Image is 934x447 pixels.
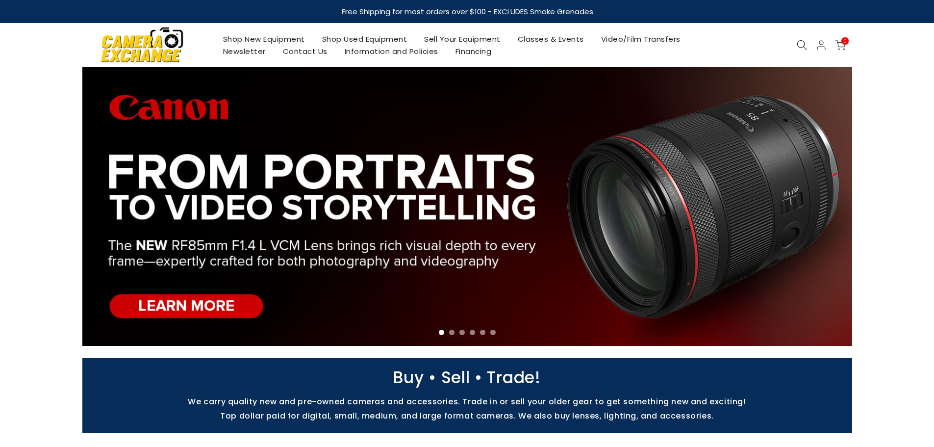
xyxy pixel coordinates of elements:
[470,330,475,335] li: Page dot 4
[416,33,509,45] a: Sell Your Equipment
[214,33,313,45] a: Shop New Equipment
[447,45,500,57] a: Financing
[490,330,496,335] li: Page dot 6
[214,45,274,57] a: Newsletter
[509,33,592,45] a: Classes & Events
[77,397,857,406] p: We carry quality new and pre-owned cameras and accessories. Trade in or sell your older gear to g...
[313,33,416,45] a: Shop Used Equipment
[77,411,857,421] p: Top dollar paid for digital, small, medium, and large format cameras. We also buy lenses, lightin...
[459,330,465,335] li: Page dot 3
[592,33,689,45] a: Video/Film Transfers
[480,330,485,335] li: Page dot 5
[439,330,444,335] li: Page dot 1
[341,6,593,17] strong: Free Shipping for most orders over $100 - EXCLUDES Smoke Grenades
[841,37,849,45] span: 0
[336,45,447,57] a: Information and Policies
[77,373,857,382] p: Buy • Sell • Trade!
[835,40,846,51] a: 0
[449,330,454,335] li: Page dot 2
[274,45,336,57] a: Contact Us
